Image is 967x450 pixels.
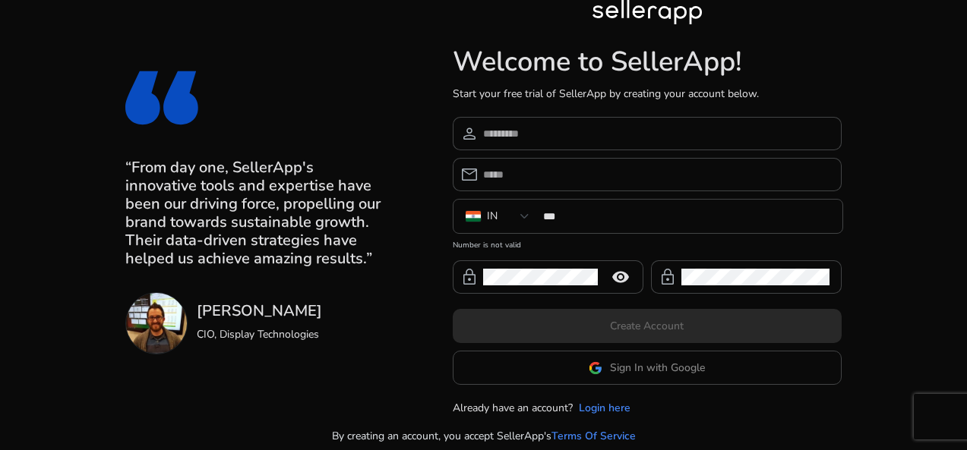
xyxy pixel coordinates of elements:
a: Terms Of Service [551,428,636,444]
span: lock [659,268,677,286]
span: person [460,124,479,143]
h1: Welcome to SellerApp! [453,46,842,78]
p: Start your free trial of SellerApp by creating your account below. [453,86,842,102]
span: lock [460,268,479,286]
h3: [PERSON_NAME] [197,302,322,320]
span: email [460,165,479,184]
div: IN [487,208,498,225]
a: Login here [579,400,630,416]
p: CIO, Display Technologies [197,326,322,342]
mat-error: Number is not valid [453,235,842,251]
p: Already have an account? [453,400,573,416]
h3: “From day one, SellerApp's innovative tools and expertise have been our driving force, propelling... [125,159,384,268]
mat-icon: remove_red_eye [602,268,639,286]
